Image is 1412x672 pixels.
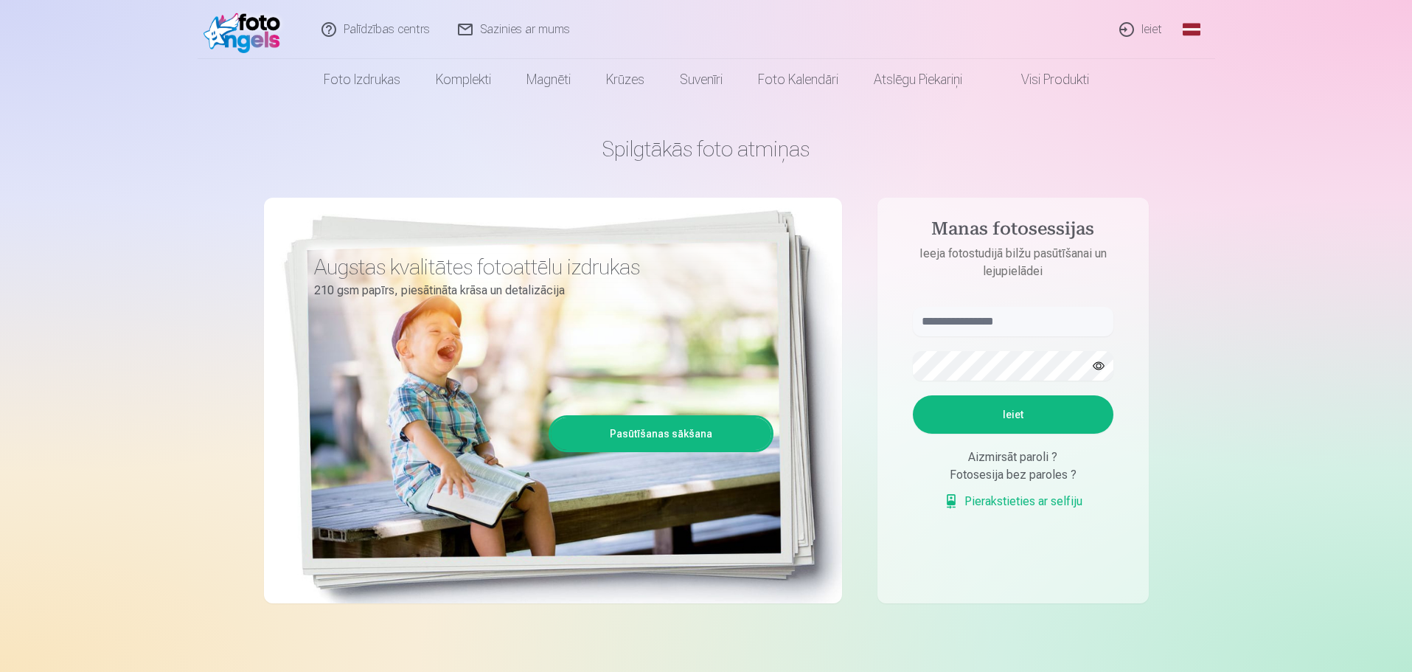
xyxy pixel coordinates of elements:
[740,59,856,100] a: Foto kalendāri
[898,218,1128,245] h4: Manas fotosessijas
[314,280,762,301] p: 210 gsm papīrs, piesātināta krāsa un detalizācija
[418,59,509,100] a: Komplekti
[314,254,762,280] h3: Augstas kvalitātes fotoattēlu izdrukas
[944,493,1082,510] a: Pierakstieties ar selfiju
[898,245,1128,280] p: Ieeja fotostudijā bilžu pasūtīšanai un lejupielādei
[264,136,1149,162] h1: Spilgtākās foto atmiņas
[306,59,418,100] a: Foto izdrukas
[913,448,1113,466] div: Aizmirsāt paroli ?
[662,59,740,100] a: Suvenīri
[913,466,1113,484] div: Fotosesija bez paroles ?
[913,395,1113,434] button: Ieiet
[509,59,588,100] a: Magnēti
[204,6,288,53] img: /fa1
[856,59,980,100] a: Atslēgu piekariņi
[588,59,662,100] a: Krūzes
[551,418,771,450] a: Pasūtīšanas sākšana
[980,59,1107,100] a: Visi produkti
